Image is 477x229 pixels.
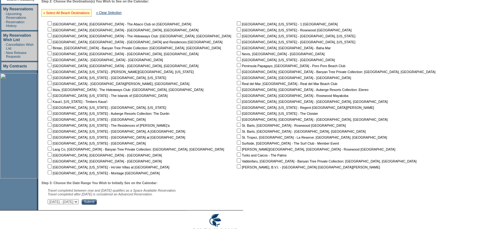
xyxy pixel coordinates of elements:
[236,46,331,50] nobr: [GEOGRAPHIC_DATA], [GEOGRAPHIC_DATA] - Baha Mar
[236,159,416,163] nobr: Vabbinfaru, [GEOGRAPHIC_DATA] - Banyan Tree Private Collection: [GEOGRAPHIC_DATA], [GEOGRAPHIC_DATA]
[236,22,338,26] nobr: [GEOGRAPHIC_DATA], [US_STATE] - 1 [GEOGRAPHIC_DATA]
[46,153,162,157] nobr: [GEOGRAPHIC_DATA], [GEOGRAPHIC_DATA] - [GEOGRAPHIC_DATA]
[6,43,34,50] a: Cancellation Wish List
[6,12,26,19] a: Upcoming Reservations
[4,51,5,58] td: ·
[236,112,318,115] nobr: [GEOGRAPHIC_DATA], [US_STATE] - The Cloister
[41,181,157,185] b: Step 3: Choose the Date Range You Wish to Initially See on the Calendar:
[82,199,97,205] input: Submit
[46,70,194,74] nobr: [GEOGRAPHIC_DATA], [US_STATE] - [PERSON_NAME][GEOGRAPHIC_DATA], [US_STATE]
[236,82,337,86] nobr: Real del Mar, [GEOGRAPHIC_DATA] - Real del Mar Beach Club
[46,34,231,38] nobr: [GEOGRAPHIC_DATA], [GEOGRAPHIC_DATA] - The Hideaways Club: [GEOGRAPHIC_DATA], [GEOGRAPHIC_DATA]
[46,147,224,151] nobr: Lang Co, [GEOGRAPHIC_DATA] - Banyan Tree Private Collection: [GEOGRAPHIC_DATA], [GEOGRAPHIC_DATA]
[236,106,374,109] nobr: [GEOGRAPHIC_DATA], [US_STATE] - Regent [GEOGRAPHIC_DATA][PERSON_NAME]
[46,106,166,109] nobr: [GEOGRAPHIC_DATA], [US_STATE] - [GEOGRAPHIC_DATA], [US_STATE]
[46,40,222,44] nobr: [GEOGRAPHIC_DATA], [GEOGRAPHIC_DATA] - [GEOGRAPHIC_DATA] and Residences [GEOGRAPHIC_DATA]
[46,94,167,98] nobr: [GEOGRAPHIC_DATA], [US_STATE] - The Islands of [GEOGRAPHIC_DATA]
[4,12,5,19] td: ·
[236,153,287,157] nobr: Turks and Caicos - The Palms
[236,165,380,169] nobr: [PERSON_NAME], B.V.I. - [GEOGRAPHIC_DATA] [GEOGRAPHIC_DATA][PERSON_NAME]
[46,82,189,86] nobr: [GEOGRAPHIC_DATA] - [GEOGRAPHIC_DATA][PERSON_NAME], [GEOGRAPHIC_DATA]
[46,88,204,92] nobr: Ibiza, [GEOGRAPHIC_DATA] - The Hideaways Club: [GEOGRAPHIC_DATA], [GEOGRAPHIC_DATA]
[236,70,435,74] nobr: [GEOGRAPHIC_DATA], [GEOGRAPHIC_DATA] - Banyan Tree Private Collection: [GEOGRAPHIC_DATA], [GEOGRA...
[46,118,146,121] nobr: [GEOGRAPHIC_DATA], [US_STATE] - [GEOGRAPHIC_DATA]
[3,7,33,11] a: My Reservations
[48,189,177,192] span: Travel completed between now and [DATE] qualifies as a Space Available Reservation.
[46,171,160,175] nobr: [GEOGRAPHIC_DATA], [US_STATE] - Montage [GEOGRAPHIC_DATA]
[46,100,107,104] nobr: Kaua'i, [US_STATE] - Timbers Kaua'i
[46,28,199,32] nobr: [GEOGRAPHIC_DATA], [GEOGRAPHIC_DATA] - [GEOGRAPHIC_DATA], [GEOGRAPHIC_DATA]
[236,76,351,80] nobr: [GEOGRAPHIC_DATA], [GEOGRAPHIC_DATA] - [GEOGRAPHIC_DATA]
[46,136,185,139] nobr: [GEOGRAPHIC_DATA], [US_STATE] - [GEOGRAPHIC_DATA] at [GEOGRAPHIC_DATA]
[46,52,199,56] nobr: [GEOGRAPHIC_DATA], [GEOGRAPHIC_DATA] - [GEOGRAPHIC_DATA], [GEOGRAPHIC_DATA]
[48,192,153,196] nobr: Travel completed after [DATE] is considered an Advanced Reservation.
[236,52,325,56] nobr: Nevis, [GEOGRAPHIC_DATA] - [GEOGRAPHIC_DATA]
[236,34,355,38] nobr: [GEOGRAPHIC_DATA], [US_STATE] - [GEOGRAPHIC_DATA], [US_STATE]
[96,11,122,14] a: » Clear Selection
[4,20,5,28] td: ·
[236,141,339,145] nobr: Surfside, [GEOGRAPHIC_DATA] - The Surf Club - Member Event
[43,11,90,15] a: » Select All Beach Destinations
[236,100,388,104] nobr: [GEOGRAPHIC_DATA], [GEOGRAPHIC_DATA] - [GEOGRAPHIC_DATA], [GEOGRAPHIC_DATA]
[236,58,335,62] nobr: [GEOGRAPHIC_DATA], [US_STATE] - [GEOGRAPHIC_DATA]
[46,64,199,68] nobr: [GEOGRAPHIC_DATA], [GEOGRAPHIC_DATA] - [GEOGRAPHIC_DATA], [GEOGRAPHIC_DATA]
[236,88,368,92] nobr: [GEOGRAPHIC_DATA], [GEOGRAPHIC_DATA] - Auberge Resorts Collection: Etereo
[236,118,388,121] nobr: [GEOGRAPHIC_DATA], [GEOGRAPHIC_DATA] - [GEOGRAPHIC_DATA], [GEOGRAPHIC_DATA]
[236,130,366,133] nobr: St. Barts, [GEOGRAPHIC_DATA] - [GEOGRAPHIC_DATA], [GEOGRAPHIC_DATA]
[46,165,169,169] nobr: [GEOGRAPHIC_DATA], [US_STATE] - Ho'olei Villas at [GEOGRAPHIC_DATA]
[236,40,355,44] nobr: [GEOGRAPHIC_DATA], [US_STATE] - [GEOGRAPHIC_DATA], [US_STATE]
[4,43,5,50] td: ·
[236,147,395,151] nobr: [PERSON_NAME][GEOGRAPHIC_DATA], [GEOGRAPHIC_DATA] - Rosewood [GEOGRAPHIC_DATA]
[236,64,345,68] nobr: Peninsula Papagayo, [GEOGRAPHIC_DATA] - Poro Poro Beach Club
[6,20,24,28] a: Reservation History
[236,136,387,139] nobr: St. Tropez, [GEOGRAPHIC_DATA] - La Reserve: [GEOGRAPHIC_DATA], [GEOGRAPHIC_DATA]
[236,94,348,98] nobr: [GEOGRAPHIC_DATA], [GEOGRAPHIC_DATA] - Rosewood Mayakoba
[46,159,162,163] nobr: [GEOGRAPHIC_DATA], [GEOGRAPHIC_DATA] - [GEOGRAPHIC_DATA]
[6,51,26,58] a: New Release Requests
[46,124,170,127] nobr: [GEOGRAPHIC_DATA], [US_STATE] - The Residences of [PERSON_NAME]'a
[46,22,191,26] nobr: [GEOGRAPHIC_DATA], [GEOGRAPHIC_DATA] - The Abaco Club on [GEOGRAPHIC_DATA]
[46,112,169,115] nobr: [GEOGRAPHIC_DATA], [US_STATE] - Auberge Resorts Collection: The Dunlin
[46,58,163,62] nobr: [GEOGRAPHIC_DATA] - [GEOGRAPHIC_DATA] - [GEOGRAPHIC_DATA]
[236,124,346,127] nobr: St. Barts, [GEOGRAPHIC_DATA] - Rosewood [GEOGRAPHIC_DATA]
[46,46,221,50] nobr: Bintan, [GEOGRAPHIC_DATA] - Banyan Tree Private Collection: [GEOGRAPHIC_DATA], [GEOGRAPHIC_DATA]
[3,64,27,68] a: My Contracts
[46,76,166,80] nobr: [GEOGRAPHIC_DATA], [US_STATE] - [GEOGRAPHIC_DATA], [US_STATE]
[3,33,31,42] a: My Reservation Wish List
[46,141,146,145] nobr: [GEOGRAPHIC_DATA], [US_STATE] - [GEOGRAPHIC_DATA]
[46,130,185,133] nobr: [GEOGRAPHIC_DATA], [US_STATE] - [GEOGRAPHIC_DATA], A [GEOGRAPHIC_DATA]
[236,28,352,32] nobr: [GEOGRAPHIC_DATA], [US_STATE] - Rosewood [GEOGRAPHIC_DATA]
